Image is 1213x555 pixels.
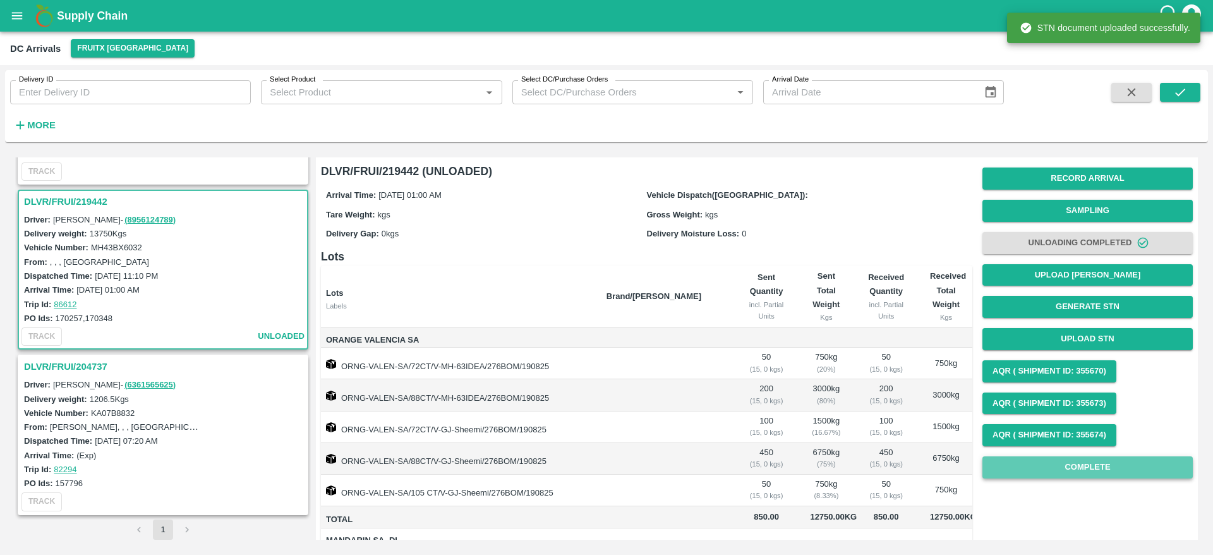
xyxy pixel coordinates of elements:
[24,285,74,295] label: Arrival Time:
[481,84,497,101] button: Open
[24,451,74,460] label: Arrival Time:
[733,443,800,475] td: 450
[326,288,343,298] b: Lots
[321,475,596,506] td: ORNG-VALEN-SA/105 CT/V-GJ-Sheemi/276BOM/190825
[982,168,1193,190] button: Record Arrival
[24,193,306,210] h3: DLVR/FRUI/219442
[124,215,176,224] a: (8956124789)
[10,40,61,57] div: DC Arrivals
[127,520,199,540] nav: pagination navigation
[326,485,336,496] img: box
[265,84,477,101] input: Select Product
[95,436,157,446] label: [DATE] 07:20 AM
[378,190,441,200] span: [DATE] 01:00 AM
[810,458,842,470] div: ( 75 %)
[982,393,1116,415] button: AQR ( Shipment Id: 355673)
[24,358,306,375] h3: DLVR/FRUI/204737
[920,348,972,379] td: 750 kg
[772,75,809,85] label: Arrival Date
[50,257,149,267] label: , , , [GEOGRAPHIC_DATA]
[800,475,852,506] td: 750 kg
[24,271,92,281] label: Dispatched Time:
[57,7,1158,25] a: Supply Chain
[326,300,596,312] div: Labels
[733,348,800,379] td: 50
[24,465,51,474] label: Trip Id:
[1158,4,1180,27] div: customer-support
[862,427,910,438] div: ( 15, 0 kgs)
[521,75,608,85] label: Select DC/Purchase Orders
[76,285,139,295] label: [DATE] 01:00 AM
[743,458,790,470] div: ( 15, 0 kgs)
[321,443,596,475] td: ORNG-VALEN-SA/88CT/V-GJ-Sheemi/276BOM/190825
[24,436,92,446] label: Dispatched Time:
[56,479,83,488] label: 157796
[920,412,972,443] td: 1500 kg
[54,465,76,474] a: 82294
[24,422,47,432] label: From:
[326,210,375,219] label: Tare Weight:
[24,408,88,418] label: Vehicle Number:
[982,296,1193,318] button: Generate STN
[50,422,217,432] label: [PERSON_NAME], , , [GEOGRAPHIC_DATA]
[763,80,974,104] input: Arrival Date
[647,229,740,238] label: Delivery Moisture Loss:
[321,348,596,379] td: ORNG-VALEN-SA/72CT/V-MH-63IDEA/276BOM/190825
[71,39,195,58] button: Select DC
[742,229,746,238] span: 0
[153,520,173,540] button: page 1
[982,200,1193,222] button: Sampling
[862,510,910,525] span: 850.00
[76,451,96,460] label: (Exp)
[24,479,53,488] label: PO Ids:
[810,490,842,501] div: ( 8.33 %)
[743,510,790,525] span: 850.00
[800,348,852,379] td: 750 kg
[326,391,336,401] img: box
[10,114,59,136] button: More
[326,333,596,348] span: Orange Valencia SA
[258,329,305,344] span: unloaded
[743,299,790,322] div: incl. Partial Units
[930,512,977,521] span: 12750.00 Kg
[800,443,852,475] td: 6750 kg
[326,190,376,200] label: Arrival Time:
[53,380,177,389] span: [PERSON_NAME] -
[743,395,790,406] div: ( 15, 0 kgs)
[321,379,596,411] td: ORNG-VALEN-SA/88CT/V-MH-63IDEA/276BOM/190825
[982,264,1193,286] button: Upload [PERSON_NAME]
[862,299,910,322] div: incl. Partial Units
[810,512,857,521] span: 12750.00 Kg
[852,379,920,411] td: 200
[862,458,910,470] div: ( 15, 0 kgs)
[810,427,842,438] div: ( 16.67 %)
[982,328,1193,350] button: Upload STN
[95,271,158,281] label: [DATE] 11:10 PM
[321,248,972,265] h6: Lots
[930,312,962,323] div: Kgs
[743,363,790,375] div: ( 15, 0 kgs)
[979,80,1003,104] button: Choose date
[732,84,749,101] button: Open
[1020,16,1190,39] div: STN document uploaded successfully.
[326,534,596,548] span: Mandarin SA -DI
[930,271,966,309] b: Received Total Weight
[24,229,87,238] label: Delivery weight:
[326,229,379,238] label: Delivery Gap:
[326,513,596,527] span: Total
[326,454,336,464] img: box
[705,210,718,219] span: kgs
[733,475,800,506] td: 50
[24,243,88,252] label: Vehicle Number:
[852,412,920,443] td: 100
[91,408,135,418] label: KA07B8832
[91,243,142,252] label: MH43BX6032
[920,443,972,475] td: 6750 kg
[852,348,920,379] td: 50
[606,291,701,301] b: Brand/[PERSON_NAME]
[19,75,53,85] label: Delivery ID
[862,490,910,501] div: ( 15, 0 kgs)
[982,232,1193,254] button: Unloading Completed
[743,490,790,501] div: ( 15, 0 kgs)
[56,314,112,323] label: 170257,170348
